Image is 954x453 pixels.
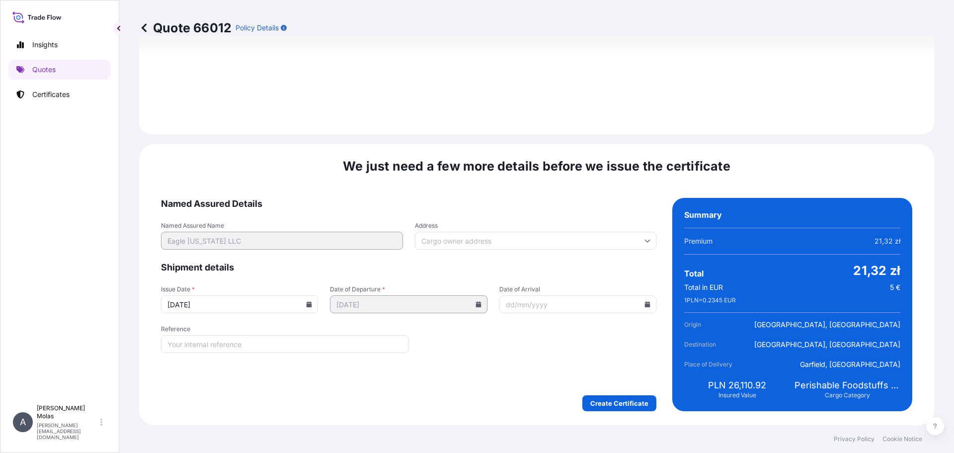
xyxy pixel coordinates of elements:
[754,320,900,330] span: [GEOGRAPHIC_DATA], [GEOGRAPHIC_DATA]
[161,295,318,313] input: dd/mm/yyyy
[330,285,487,293] span: Date of Departure
[853,263,900,278] span: 21,32 zł
[161,285,318,293] span: Issue Date
[415,232,657,250] input: Cargo owner address
[20,417,26,427] span: A
[795,379,900,391] span: Perishable Foodstuffs and other temperature sensitive commodities
[8,60,111,80] a: Quotes
[684,320,740,330] span: Origin
[684,340,740,350] span: Destination
[590,398,648,408] p: Create Certificate
[890,282,900,292] span: 5 €
[684,210,722,220] span: Summary
[684,360,740,369] span: Place of Delivery
[37,404,98,420] p: [PERSON_NAME] Molas
[684,236,713,246] span: Premium
[139,20,232,36] p: Quote 66012
[343,158,730,174] span: We just need a few more details before we issue the certificate
[800,360,900,369] span: Garfield, [GEOGRAPHIC_DATA]
[161,325,409,333] span: Reference
[684,296,736,304] span: 1 PLN = 0.2345 EUR
[161,198,656,210] span: Named Assured Details
[8,35,111,55] a: Insights
[499,285,656,293] span: Date of Arrival
[754,340,900,350] span: [GEOGRAPHIC_DATA], [GEOGRAPHIC_DATA]
[32,65,56,75] p: Quotes
[32,40,58,50] p: Insights
[161,335,409,353] input: Your internal reference
[708,379,766,391] span: PLN 26,110.92
[37,422,98,440] p: [PERSON_NAME][EMAIL_ADDRESS][DOMAIN_NAME]
[582,395,656,411] button: Create Certificate
[161,262,656,273] span: Shipment details
[8,85,111,104] a: Certificates
[834,435,874,443] a: Privacy Policy
[330,295,487,313] input: dd/mm/yyyy
[499,295,656,313] input: dd/mm/yyyy
[236,23,279,33] p: Policy Details
[825,391,870,399] span: Cargo Category
[874,236,900,246] span: 21,32 zł
[684,282,723,292] span: Total in EUR
[161,222,403,230] span: Named Assured Name
[882,435,922,443] a: Cookie Notice
[32,90,70,99] p: Certificates
[718,391,756,399] span: Insured Value
[415,222,657,230] span: Address
[684,269,704,278] span: Total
